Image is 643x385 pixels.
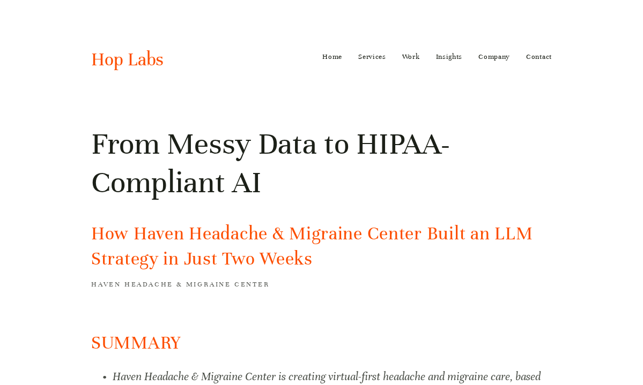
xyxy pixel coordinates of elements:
[91,279,552,290] h3: Haven Headache & Migraine Center
[91,48,164,71] a: Hop Labs
[91,221,552,271] h2: How Haven Headache & Migraine Center Built an LLM Strategy in Just Two Weeks
[478,48,510,65] a: Company
[91,125,552,202] h1: From Messy Data to HIPAA-Compliant AI
[402,48,420,65] a: Work
[526,48,552,65] a: Contact
[91,330,552,356] h2: SUMMARY
[358,48,386,65] a: Services
[322,48,342,65] a: Home
[436,48,463,65] a: Insights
